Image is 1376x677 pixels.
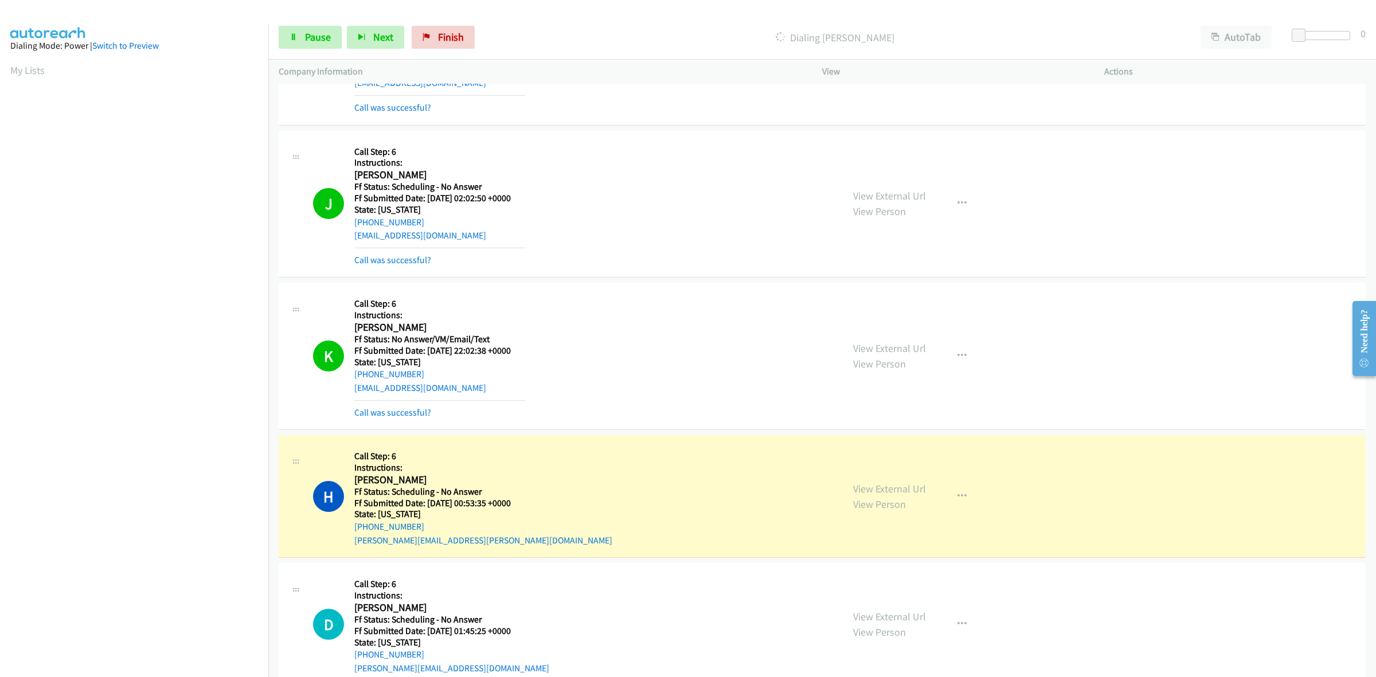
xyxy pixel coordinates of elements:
h5: Call Step: 6 [354,578,549,590]
a: [EMAIL_ADDRESS][DOMAIN_NAME] [354,230,486,241]
a: [PHONE_NUMBER] [354,217,424,228]
a: Call was successful? [354,255,431,265]
p: Dialing [PERSON_NAME] [490,30,1180,45]
h1: J [313,188,344,219]
h5: Call Step: 6 [354,146,525,158]
h2: [PERSON_NAME] [354,601,525,615]
h5: Ff Status: No Answer/VM/Email/Text [354,334,525,345]
h1: D [313,609,344,640]
button: Next [347,26,404,49]
a: [PHONE_NUMBER] [354,521,424,532]
a: [PHONE_NUMBER] [354,649,424,660]
h5: Ff Status: Scheduling - No Answer [354,181,525,193]
h5: Ff Status: Scheduling - No Answer [354,486,612,498]
h5: State: [US_STATE] [354,637,549,648]
h5: Ff Submitted Date: [DATE] 22:02:38 +0000 [354,345,525,357]
button: AutoTab [1201,26,1272,49]
iframe: Resource Center [1343,293,1376,384]
h5: State: [US_STATE] [354,357,525,368]
a: Call was successful? [354,407,431,418]
span: Finish [438,30,464,44]
h5: Instructions: [354,462,612,473]
h2: [PERSON_NAME] [354,473,525,487]
a: [PERSON_NAME][EMAIL_ADDRESS][PERSON_NAME][DOMAIN_NAME] [354,535,612,546]
h2: [PERSON_NAME] [354,169,525,182]
h1: K [313,341,344,371]
span: Next [373,30,393,44]
div: The call is yet to be attempted [313,609,344,640]
div: 0 [1361,26,1366,41]
h1: H [313,481,344,512]
a: View Person [853,357,906,370]
a: Pause [279,26,342,49]
h5: Call Step: 6 [354,451,612,462]
p: Actions [1104,65,1366,79]
a: [PERSON_NAME][EMAIL_ADDRESS][DOMAIN_NAME] [354,663,549,674]
h5: Ff Submitted Date: [DATE] 02:02:50 +0000 [354,193,525,204]
span: Pause [305,30,331,44]
a: My Lists [10,64,45,77]
h5: State: [US_STATE] [354,204,525,216]
a: Finish [412,26,475,49]
h5: State: [US_STATE] [354,508,612,520]
h5: Ff Submitted Date: [DATE] 01:45:25 +0000 [354,625,549,637]
h5: Call Step: 6 [354,298,525,310]
a: View Person [853,498,906,511]
h5: Ff Submitted Date: [DATE] 00:53:35 +0000 [354,498,612,509]
a: View External Url [853,189,926,202]
p: View [822,65,1084,79]
h5: Ff Status: Scheduling - No Answer [354,614,549,625]
div: Dialing Mode: Power | [10,39,258,53]
a: Call was successful? [354,102,431,113]
a: [EMAIL_ADDRESS][DOMAIN_NAME] [354,382,486,393]
a: View Person [853,625,906,639]
a: Switch to Preview [92,40,159,51]
a: View Person [853,205,906,218]
div: Delay between calls (in seconds) [1297,31,1350,40]
a: View External Url [853,482,926,495]
h5: Instructions: [354,310,525,321]
p: Company Information [279,65,802,79]
iframe: Dialpad [10,88,268,633]
h5: Instructions: [354,590,549,601]
h2: [PERSON_NAME] [354,321,525,334]
a: [PHONE_NUMBER] [354,369,424,379]
a: View External Url [853,342,926,355]
a: View External Url [853,610,926,623]
h5: Instructions: [354,157,525,169]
